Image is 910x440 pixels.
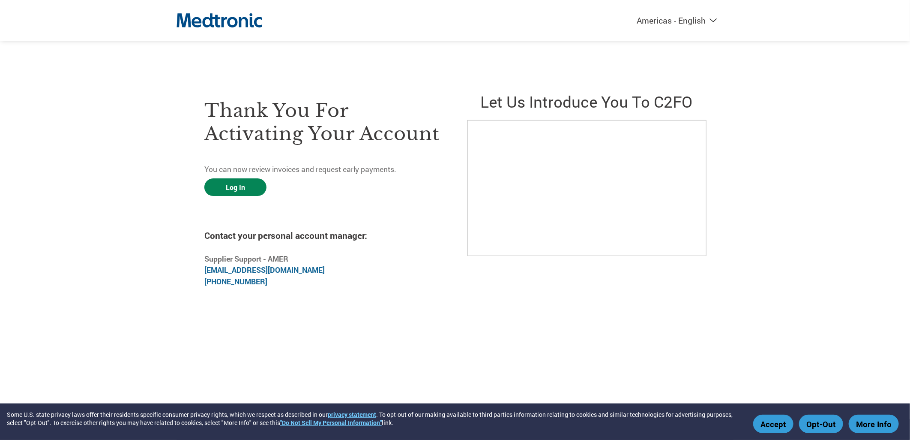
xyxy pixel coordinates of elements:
[753,415,793,433] button: Accept
[204,164,443,175] p: You can now review invoices and request early payments.
[204,229,443,241] h4: Contact your personal account manager:
[328,410,376,419] a: privacy statement
[467,91,706,112] h2: Let us introduce you to C2FO
[204,99,443,145] h3: Thank you for activating your account
[280,419,382,427] a: "Do Not Sell My Personal Information"
[204,265,325,275] a: [EMAIL_ADDRESS][DOMAIN_NAME]
[204,254,288,264] b: Supplier Support - AMER
[467,120,706,256] iframe: C2FO Introduction Video
[799,415,843,433] button: Opt-Out
[7,410,749,427] div: Some U.S. state privacy laws offer their residents specific consumer privacy rights, which we res...
[204,277,267,286] a: [PHONE_NUMBER]
[204,178,266,196] a: Log In
[177,9,262,32] img: Medtronic
[849,415,899,433] button: More Info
